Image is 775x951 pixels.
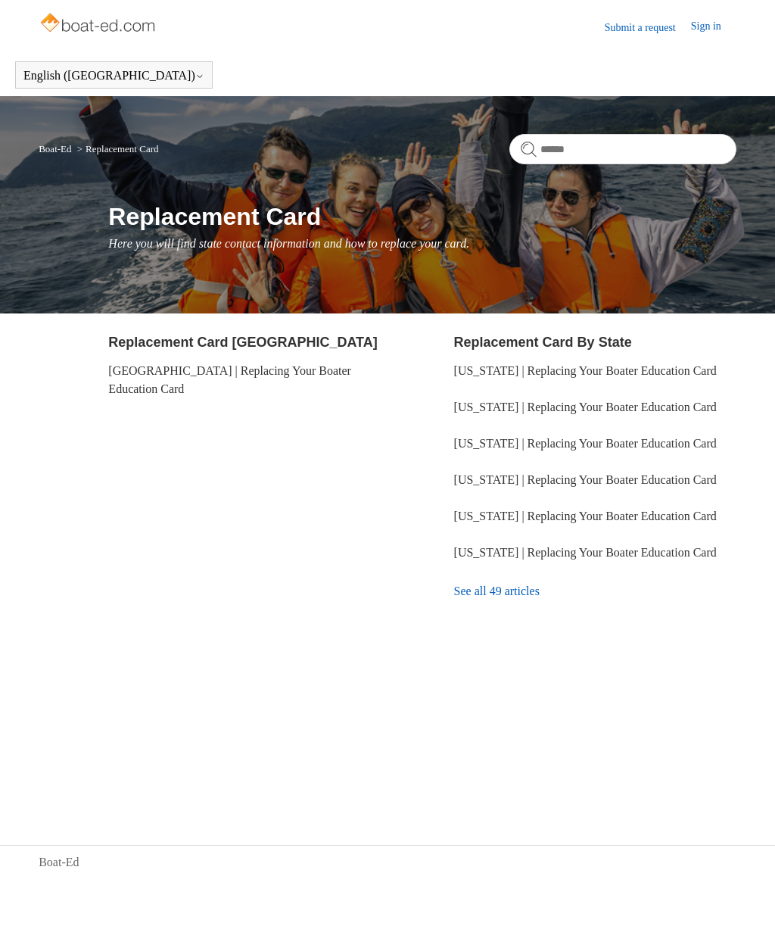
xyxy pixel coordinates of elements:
a: [US_STATE] | Replacing Your Boater Education Card [454,473,717,486]
a: [US_STATE] | Replacing Your Boater Education Card [454,546,717,559]
img: Boat-Ed Help Center home page [39,9,159,39]
div: Chat Support [677,900,764,940]
a: Boat-Ed [39,143,71,154]
a: [US_STATE] | Replacing Your Boater Education Card [454,401,717,413]
a: Replacement Card [GEOGRAPHIC_DATA] [108,335,377,350]
a: See all 49 articles [454,571,736,612]
a: [US_STATE] | Replacing Your Boater Education Card [454,364,717,377]
a: Replacement Card By State [454,335,632,350]
a: Boat-Ed [39,853,79,871]
button: English ([GEOGRAPHIC_DATA]) [23,69,204,83]
a: [US_STATE] | Replacing Your Boater Education Card [454,510,717,522]
a: [GEOGRAPHIC_DATA] | Replacing Your Boater Education Card [108,364,351,395]
p: Here you will find state contact information and how to replace your card. [108,235,736,253]
a: Sign in [691,18,736,36]
a: [US_STATE] | Replacing Your Boater Education Card [454,437,717,450]
li: Replacement Card [74,143,159,154]
a: Submit a request [605,20,691,36]
h1: Replacement Card [108,198,736,235]
input: Search [509,134,736,164]
li: Boat-Ed [39,143,74,154]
